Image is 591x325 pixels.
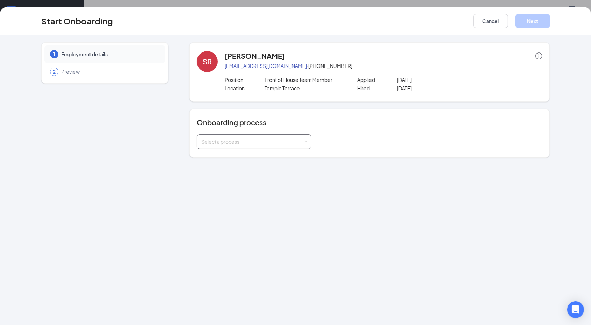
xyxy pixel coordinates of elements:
span: 1 [53,51,56,58]
h4: [PERSON_NAME] [225,51,285,61]
p: [DATE] [397,85,476,92]
p: Position [225,76,265,83]
p: Hired [357,85,397,92]
p: Front of House Team Member [265,76,344,83]
p: [DATE] [397,76,476,83]
p: Applied [357,76,397,83]
span: Employment details [61,51,158,58]
p: Temple Terrace [265,85,344,92]
a: [EMAIL_ADDRESS][DOMAIN_NAME] [225,63,307,69]
span: Preview [61,68,158,75]
p: · [PHONE_NUMBER] [225,62,542,69]
span: info-circle [535,52,542,59]
button: Next [515,14,550,28]
button: Cancel [473,14,508,28]
h4: Onboarding process [197,118,542,127]
span: 2 [53,68,56,75]
div: SR [203,57,212,66]
div: Select a process [201,138,304,145]
p: Location [225,85,265,92]
h3: Start Onboarding [41,15,113,27]
div: Open Intercom Messenger [567,301,584,318]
